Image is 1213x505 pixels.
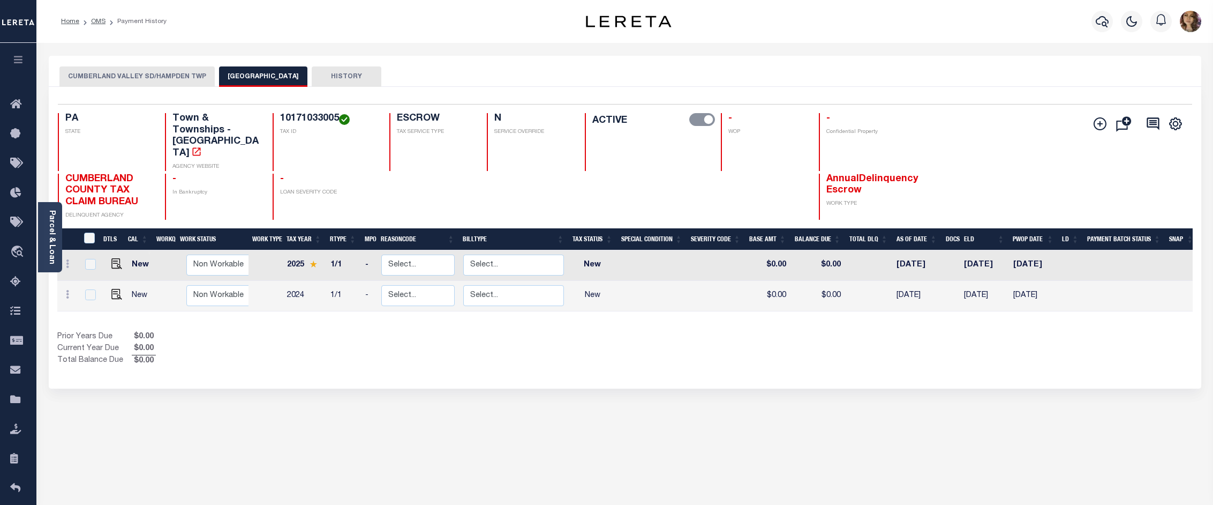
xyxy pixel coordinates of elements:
[48,210,55,264] a: Parcel & Loan
[283,281,326,311] td: 2024
[745,281,790,311] td: $0.00
[280,128,376,136] p: TAX ID
[127,250,157,281] td: New
[845,228,892,250] th: Total DLQ: activate to sort column ascending
[376,228,458,250] th: ReasonCode: activate to sort column ascending
[361,281,377,311] td: -
[57,355,132,367] td: Total Balance Due
[326,228,360,250] th: RType: activate to sort column ascending
[892,281,941,311] td: [DATE]
[397,113,474,125] h4: ESCROW
[65,174,138,207] span: CUMBERLAND COUNTY TAX CLAIM BUREAU
[65,212,153,220] p: DELINQUENT AGENCY
[310,261,317,268] img: Star.svg
[617,228,687,250] th: Special Condition: activate to sort column ascending
[283,250,326,281] td: 2025
[172,113,260,159] h4: Town & Townships - [GEOGRAPHIC_DATA]
[248,228,282,250] th: Work Type
[568,250,617,281] td: New
[494,128,572,136] p: SERVICE OVERRIDE
[280,113,376,125] h4: 10171033005
[65,128,153,136] p: STATE
[790,281,845,311] td: $0.00
[124,228,152,250] th: CAL: activate to sort column ascending
[1009,281,1058,311] td: [DATE]
[132,343,156,355] span: $0.00
[106,17,167,26] li: Payment History
[745,228,790,250] th: Base Amt: activate to sort column ascending
[91,18,106,25] a: OMS
[892,228,941,250] th: As of Date: activate to sort column ascending
[826,200,914,208] p: WORK TYPE
[219,66,307,87] button: [GEOGRAPHIC_DATA]
[960,250,1008,281] td: [DATE]
[10,246,27,259] i: travel_explore
[1008,228,1058,250] th: PWOP Date: activate to sort column ascending
[960,228,1008,250] th: ELD: activate to sort column ascending
[57,331,132,343] td: Prior Years Due
[172,163,260,171] p: AGENCY WEBSITE
[59,66,215,87] button: CUMBERLAND VALLEY SD/HAMPDEN TWP
[1058,228,1083,250] th: LD: activate to sort column ascending
[57,228,78,250] th: &nbsp;&nbsp;&nbsp;&nbsp;&nbsp;&nbsp;&nbsp;&nbsp;&nbsp;&nbsp;
[586,16,672,27] img: logo-dark.svg
[790,228,845,250] th: Balance Due: activate to sort column ascending
[282,228,326,250] th: Tax Year: activate to sort column ascending
[312,66,381,87] button: HISTORY
[941,228,960,250] th: Docs
[127,281,157,311] td: New
[728,128,806,136] p: WOP
[826,128,914,136] p: Confidential Property
[172,174,176,184] span: -
[568,281,617,311] td: New
[78,228,100,250] th: &nbsp;
[61,18,79,25] a: Home
[826,114,830,123] span: -
[1165,228,1197,250] th: SNAP: activate to sort column ascending
[280,189,376,197] p: LOAN SEVERITY CODE
[960,281,1008,311] td: [DATE]
[99,228,124,250] th: DTLS
[176,228,248,250] th: Work Status
[790,250,845,281] td: $0.00
[361,250,377,281] td: -
[826,174,918,196] span: AnnualDelinquency Escrow
[280,174,284,184] span: -
[172,189,260,197] p: In Bankruptcy
[132,355,156,367] span: $0.00
[1083,228,1165,250] th: Payment Batch Status: activate to sort column ascending
[592,113,627,128] label: ACTIVE
[892,250,941,281] td: [DATE]
[152,228,176,250] th: WorkQ
[494,113,572,125] h4: N
[65,113,153,125] h4: PA
[458,228,568,250] th: BillType: activate to sort column ascending
[1009,250,1058,281] td: [DATE]
[687,228,745,250] th: Severity Code: activate to sort column ascending
[568,228,617,250] th: Tax Status: activate to sort column ascending
[745,250,790,281] td: $0.00
[360,228,376,250] th: MPO
[57,343,132,355] td: Current Year Due
[326,250,361,281] td: 1/1
[326,281,361,311] td: 1/1
[132,331,156,343] span: $0.00
[397,128,474,136] p: TAX SERVICE TYPE
[728,114,732,123] span: -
